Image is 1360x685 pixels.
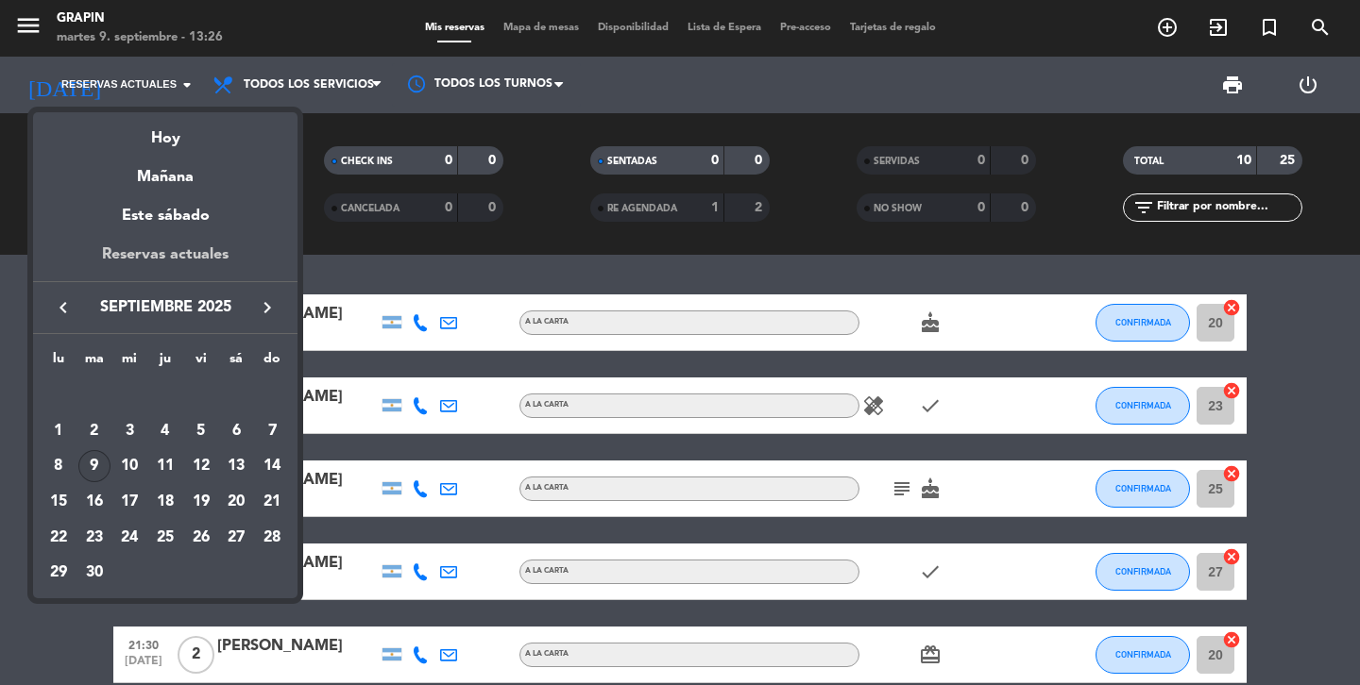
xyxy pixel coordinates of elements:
[256,486,288,518] div: 21
[111,348,147,377] th: miércoles
[256,296,279,319] i: keyboard_arrow_right
[254,520,290,556] td: 28 de septiembre de 2025
[78,450,110,482] div: 9
[111,413,147,449] td: 3 de septiembre de 2025
[33,242,297,281] div: Reservas actuales
[42,450,75,482] div: 8
[147,413,183,449] td: 4 de septiembre de 2025
[42,415,75,447] div: 1
[111,484,147,520] td: 17 de septiembre de 2025
[219,449,255,485] td: 13 de septiembre de 2025
[33,190,297,242] div: Este sábado
[113,522,145,554] div: 24
[78,557,110,589] div: 30
[42,522,75,554] div: 22
[111,449,147,485] td: 10 de septiembre de 2025
[76,413,112,449] td: 2 de septiembre de 2025
[76,520,112,556] td: 23 de septiembre de 2025
[219,484,255,520] td: 20 de septiembre de 2025
[42,557,75,589] div: 29
[80,295,250,320] span: septiembre 2025
[33,112,297,151] div: Hoy
[78,522,110,554] div: 23
[149,522,181,554] div: 25
[183,413,219,449] td: 5 de septiembre de 2025
[219,520,255,556] td: 27 de septiembre de 2025
[76,449,112,485] td: 9 de septiembre de 2025
[76,484,112,520] td: 16 de septiembre de 2025
[111,520,147,556] td: 24 de septiembre de 2025
[185,522,217,554] div: 26
[183,348,219,377] th: viernes
[219,348,255,377] th: sábado
[147,449,183,485] td: 11 de septiembre de 2025
[183,484,219,520] td: 19 de septiembre de 2025
[113,486,145,518] div: 17
[220,415,252,447] div: 6
[41,520,76,556] td: 22 de septiembre de 2025
[76,556,112,592] td: 30 de septiembre de 2025
[78,415,110,447] div: 2
[41,449,76,485] td: 8 de septiembre de 2025
[113,450,145,482] div: 10
[147,348,183,377] th: jueves
[254,484,290,520] td: 21 de septiembre de 2025
[41,348,76,377] th: lunes
[41,377,290,413] td: SEP.
[219,413,255,449] td: 6 de septiembre de 2025
[185,415,217,447] div: 5
[41,556,76,592] td: 29 de septiembre de 2025
[250,295,284,320] button: keyboard_arrow_right
[41,484,76,520] td: 15 de septiembre de 2025
[254,413,290,449] td: 7 de septiembre de 2025
[149,415,181,447] div: 4
[147,520,183,556] td: 25 de septiembre de 2025
[256,415,288,447] div: 7
[113,415,145,447] div: 3
[41,413,76,449] td: 1 de septiembre de 2025
[183,520,219,556] td: 26 de septiembre de 2025
[220,450,252,482] div: 13
[33,151,297,190] div: Mañana
[256,450,288,482] div: 14
[254,348,290,377] th: domingo
[254,449,290,485] td: 14 de septiembre de 2025
[147,484,183,520] td: 18 de septiembre de 2025
[220,486,252,518] div: 20
[78,486,110,518] div: 16
[256,522,288,554] div: 28
[183,449,219,485] td: 12 de septiembre de 2025
[149,486,181,518] div: 18
[220,522,252,554] div: 27
[185,486,217,518] div: 19
[52,296,75,319] i: keyboard_arrow_left
[149,450,181,482] div: 11
[76,348,112,377] th: martes
[42,486,75,518] div: 15
[185,450,217,482] div: 12
[46,295,80,320] button: keyboard_arrow_left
